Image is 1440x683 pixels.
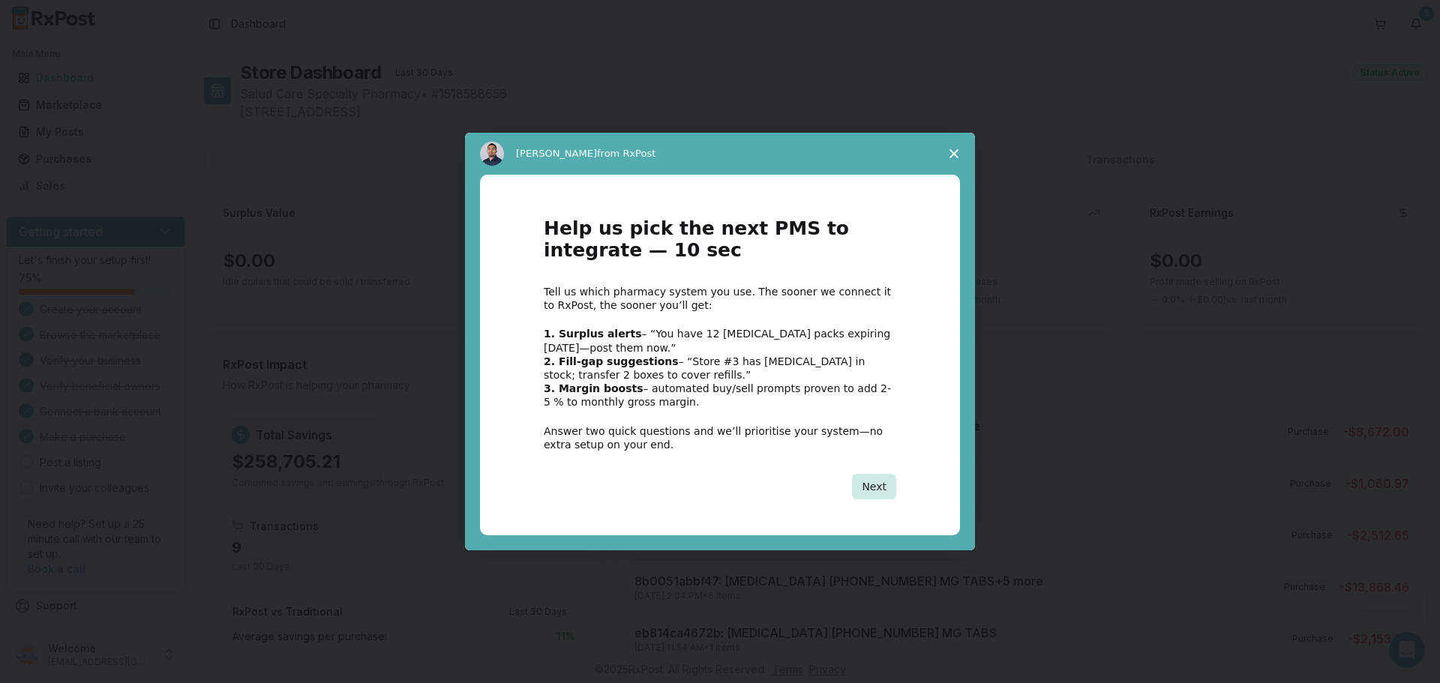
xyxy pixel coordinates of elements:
div: – automated buy/sell prompts proven to add 2-5 % to monthly gross margin. [544,382,896,409]
img: Profile image for Manuel [480,142,504,166]
span: from RxPost [597,148,655,159]
div: Tell us which pharmacy system you use. The sooner we connect it to RxPost, the sooner you’ll get: [544,285,896,312]
b: 1. Surplus alerts [544,328,642,340]
button: Next [852,474,896,499]
b: 2. Fill-gap suggestions [544,355,679,367]
div: Answer two quick questions and we’ll prioritise your system—no extra setup on your end. [544,424,896,451]
h1: Help us pick the next PMS to integrate — 10 sec [544,218,896,270]
div: – “You have 12 [MEDICAL_DATA] packs expiring [DATE]—post them now.” [544,327,896,354]
span: Close survey [933,133,975,175]
b: 3. Margin boosts [544,382,643,394]
span: [PERSON_NAME] [516,148,597,159]
div: – “Store #3 has [MEDICAL_DATA] in stock; transfer 2 boxes to cover refills.” [544,355,896,382]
